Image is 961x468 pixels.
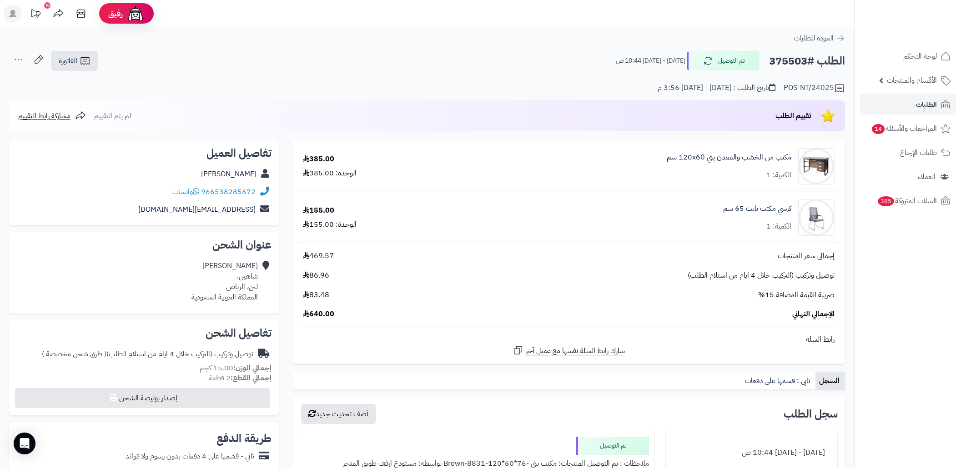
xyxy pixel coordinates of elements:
a: العملاء [860,166,956,188]
span: الإجمالي النهائي [792,309,835,319]
div: رابط السلة [296,334,841,345]
a: العودة للطلبات [794,33,845,44]
h3: سجل الطلب [784,408,838,419]
div: [PERSON_NAME] شاهين، لبن، الرياض المملكة العربية السعودية [191,261,258,302]
span: الفاتورة [59,55,77,66]
span: تقييم الطلب [775,110,811,121]
a: السجل [815,372,845,390]
div: 10 [44,2,50,9]
div: 385.00 [303,154,334,164]
a: طلبات الإرجاع [860,142,956,164]
div: الوحدة: 385.00 [303,168,357,179]
span: المراجعات والأسئلة [871,122,937,135]
a: واتساب [172,186,199,197]
span: طلبات الإرجاع [900,146,937,159]
button: أضف تحديث جديد [301,404,376,424]
a: [EMAIL_ADDRESS][DOMAIN_NAME] [138,204,256,215]
a: تابي : قسمها على دفعات [741,372,815,390]
img: ai-face.png [126,5,145,23]
button: تم التوصيل [687,51,760,70]
span: ضريبة القيمة المضافة 15% [758,290,835,300]
span: السلات المتروكة [877,194,937,207]
a: المراجعات والأسئلة14 [860,118,956,139]
span: مشاركة رابط التقييم [18,110,70,121]
a: السلات المتروكة385 [860,190,956,212]
a: مشاركة رابط التقييم [18,110,86,121]
div: تم التوصيل [576,437,649,455]
div: الكمية: 1 [766,170,791,180]
small: 2 قطعة [209,373,272,383]
div: الوحدة: 155.00 [303,219,357,230]
img: logo-2.png [899,20,952,39]
span: الطلبات [916,98,937,111]
a: [PERSON_NAME] [201,169,257,179]
div: [DATE] - [DATE] 10:44 ص [671,444,832,462]
div: الكمية: 1 [766,221,791,232]
h2: الطلب #375503 [769,52,845,70]
span: شارك رابط السلة نفسها مع عميل آخر [526,346,625,356]
div: Open Intercom Messenger [14,433,35,454]
span: الأقسام والمنتجات [887,74,937,87]
div: تاريخ الطلب : [DATE] - [DATE] 3:56 م [658,83,775,93]
span: إجمالي سعر المنتجات [778,251,835,261]
h2: عنوان الشحن [16,239,272,250]
div: توصيل وتركيب (التركيب خلال 4 ايام من استلام الطلب) [42,349,253,359]
h2: تفاصيل العميل [16,148,272,159]
a: تحديثات المنصة [24,5,47,25]
a: مكتب من الخشب والمعدن بني 120x60 سم [667,152,791,163]
span: 86.96 [303,270,329,281]
h2: تفاصيل الشحن [16,328,272,339]
a: كرسي مكتب ثابت 65 سم [723,204,791,214]
a: 966538285672 [201,186,256,197]
span: ( طرق شحن مخصصة ) [42,349,106,359]
img: 1723895290-220611011238-90x90.jpg [799,199,834,236]
small: [DATE] - [DATE] 10:44 ص [616,56,685,65]
a: الطلبات [860,94,956,115]
span: لم يتم التقييم [94,110,131,121]
small: 15.00 كجم [200,363,272,373]
h2: طريقة الدفع [216,433,272,444]
strong: إجمالي الوزن: [233,363,272,373]
span: 14 [872,124,885,134]
div: POS-NT/24025 [784,83,845,94]
strong: إجمالي القطع: [231,373,272,383]
div: تابي - قسّمها على 4 دفعات بدون رسوم ولا فوائد [126,451,254,462]
span: لوحة التحكم [903,50,937,63]
span: 83.48 [303,290,329,300]
img: 1716215394-110111010095-90x90.jpg [799,148,834,184]
div: 155.00 [303,205,334,216]
a: الفاتورة [51,51,98,71]
span: 640.00 [303,309,334,319]
span: 469.57 [303,251,334,261]
span: توصيل وتركيب (التركيب خلال 4 ايام من استلام الطلب) [688,270,835,281]
button: إصدار بوليصة الشحن [15,388,270,408]
a: لوحة التحكم [860,45,956,67]
span: رفيق [108,8,123,19]
span: العملاء [918,170,936,183]
span: 385 [877,196,894,207]
a: شارك رابط السلة نفسها مع عميل آخر [513,345,625,356]
span: العودة للطلبات [794,33,834,44]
